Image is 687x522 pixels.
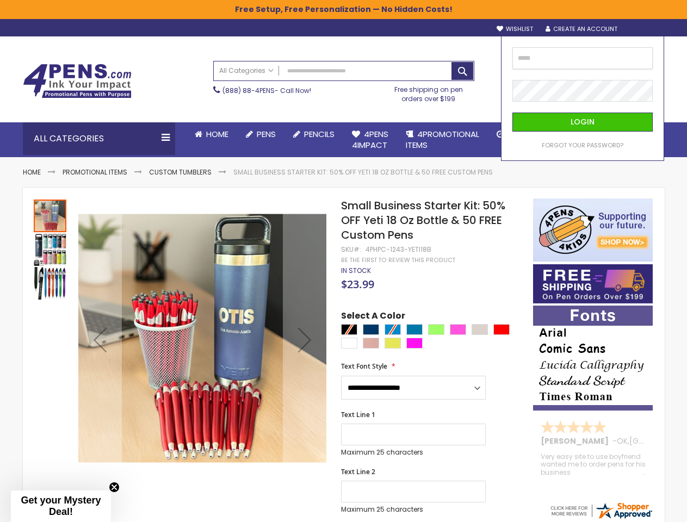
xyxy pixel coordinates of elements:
[341,467,375,476] span: Text Line 2
[571,116,595,127] span: Login
[34,232,67,266] div: Small Business Starter Kit: 50% OFF Yeti 18 Oz Bottle & 50 FREE Custom Pens
[533,306,653,411] img: font-personalization-examples
[406,324,423,335] div: Aqua
[149,167,212,177] a: Custom Tumblers
[186,122,237,146] a: Home
[343,122,397,158] a: 4Pens4impact
[237,122,284,146] a: Pens
[284,122,343,146] a: Pencils
[304,128,335,140] span: Pencils
[34,233,66,266] img: Small Business Starter Kit: 50% OFF Yeti 18 Oz Bottle & 50 FREE Custom Pens
[450,324,466,335] div: Pink
[533,264,653,303] img: Free shipping on orders over $199
[34,267,66,300] img: Small Business Starter Kit: 50% OFF Yeti 18 Oz Bottle & 50 FREE Custom Pens
[341,277,374,291] span: $23.99
[219,66,274,75] span: All Categories
[23,122,175,155] div: All Categories
[23,64,132,98] img: 4Pens Custom Pens and Promotional Products
[512,113,653,132] button: Login
[542,141,623,150] a: Forgot Your Password?
[341,338,357,349] div: White
[546,25,617,33] a: Create an Account
[397,122,488,158] a: 4PROMOTIONALITEMS
[21,495,101,517] span: Get your Mystery Deal!
[341,362,387,371] span: Text Font Style
[428,324,444,335] div: Green Light
[363,338,379,349] div: Peach
[363,324,379,335] div: Navy Blue
[628,26,664,34] div: Sign In
[533,198,653,262] img: 4pens 4 kids
[341,245,361,254] strong: SKU
[34,266,66,300] div: Small Business Starter Kit: 50% OFF Yeti 18 Oz Bottle & 50 FREE Custom Pens
[352,128,388,151] span: 4Pens 4impact
[341,198,505,243] span: Small Business Starter Kit: 50% OFF Yeti 18 Oz Bottle & 50 FREE Custom Pens
[497,25,533,33] a: Wishlist
[283,198,326,481] div: Next
[383,81,474,103] div: Free shipping on pen orders over $199
[493,324,510,335] div: Red
[341,266,371,275] div: Availability
[257,128,276,140] span: Pens
[472,324,488,335] div: Sand
[222,86,311,95] span: - Call Now!
[406,338,423,349] div: Neon Pink
[341,410,375,419] span: Text Line 1
[23,167,41,177] a: Home
[214,61,279,79] a: All Categories
[63,167,127,177] a: Promotional Items
[406,128,479,151] span: 4PROMOTIONAL ITEMS
[206,128,228,140] span: Home
[341,310,405,325] span: Select A Color
[233,168,493,177] li: Small Business Starter Kit: 50% OFF Yeti 18 Oz Bottle & 50 FREE Custom Pens
[78,214,327,463] img: Small Business Starter Kit: 50% OFF Yeti 18 Oz Bottle & 50 FREE Custom Pens
[341,256,455,264] a: Be the first to review this product
[11,490,111,522] div: Get your Mystery Deal!Close teaser
[341,505,486,514] p: Maximum 25 characters
[341,266,371,275] span: In stock
[109,482,120,493] button: Close teaser
[78,198,122,481] div: Previous
[385,338,401,349] div: Neon Lime
[341,448,486,457] p: Maximum 25 characters
[34,198,67,232] div: Small Business Starter Kit: 50% OFF Yeti 18 Oz Bottle & 50 FREE Custom Pens
[222,86,275,95] a: (888) 88-4PENS
[366,245,431,254] div: 4PHPC-1243-YETI18B
[488,122,537,146] a: Rush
